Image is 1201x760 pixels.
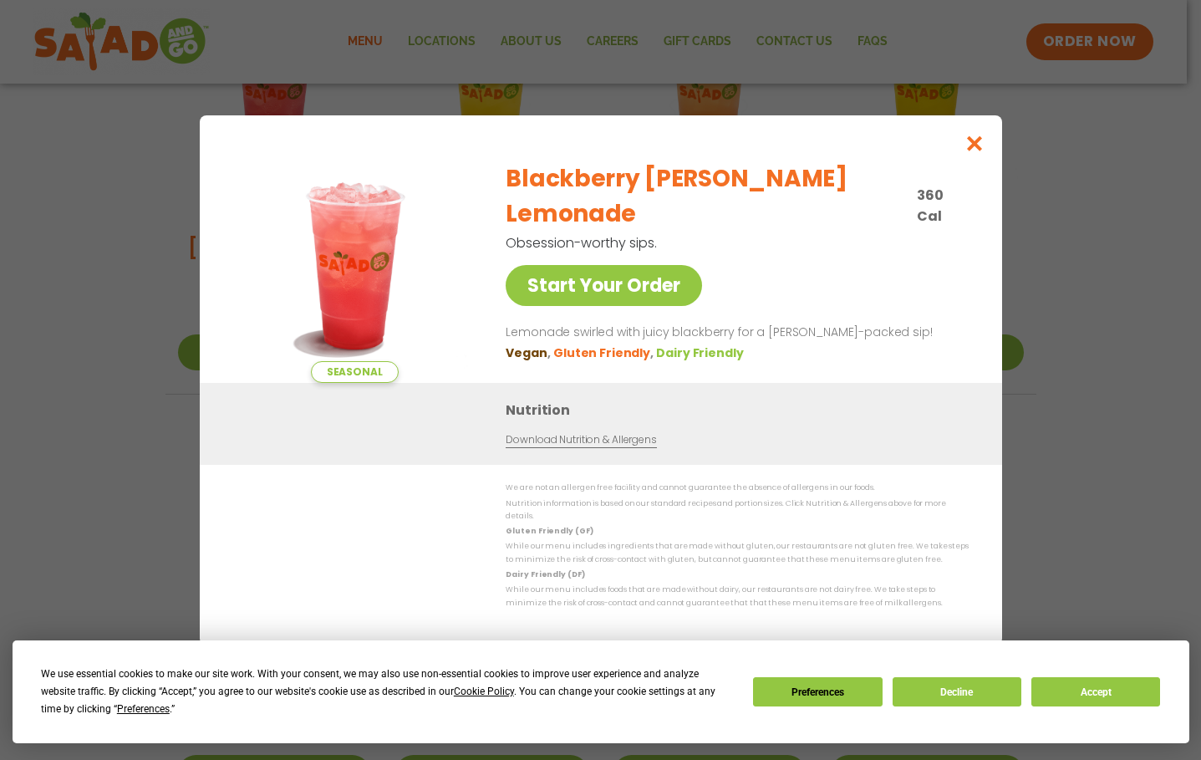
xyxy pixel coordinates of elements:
div: Cookie Consent Prompt [13,640,1189,743]
p: Lemonade swirled with juicy blackberry for a [PERSON_NAME]-packed sip! [506,323,962,343]
p: 360 Cal [917,185,962,227]
span: Seasonal [310,361,398,383]
strong: Gluten Friendly (GF) [506,526,593,536]
p: Obsession-worthy sips. [506,232,882,253]
span: Preferences [117,703,170,715]
p: While our menu includes foods that are made without dairy, our restaurants are not dairy free. We... [506,584,969,610]
h2: Blackberry [PERSON_NAME] Lemonade [506,161,907,232]
a: Start Your Order [506,265,702,306]
p: While our menu includes ingredients that are made without gluten, our restaurants are not gluten ... [506,540,969,566]
li: Dairy Friendly [656,344,746,361]
button: Close modal [947,115,1001,171]
button: Preferences [753,677,882,706]
button: Accept [1031,677,1160,706]
p: We are not an allergen free facility and cannot guarantee the absence of allergens in our foods. [506,482,969,494]
strong: Dairy Friendly (DF) [506,569,584,579]
img: Featured product photo for Blackberry Bramble Lemonade [237,149,471,383]
h3: Nutrition [506,400,977,421]
li: Vegan [506,344,553,361]
div: We use essential cookies to make our site work. With your consent, we may also use non-essential ... [41,666,733,718]
a: Download Nutrition & Allergens [506,432,656,448]
button: Decline [893,677,1021,706]
p: Nutrition information is based on our standard recipes and portion sizes. Click Nutrition & Aller... [506,497,969,523]
li: Gluten Friendly [553,344,656,361]
span: Cookie Policy [454,686,514,697]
